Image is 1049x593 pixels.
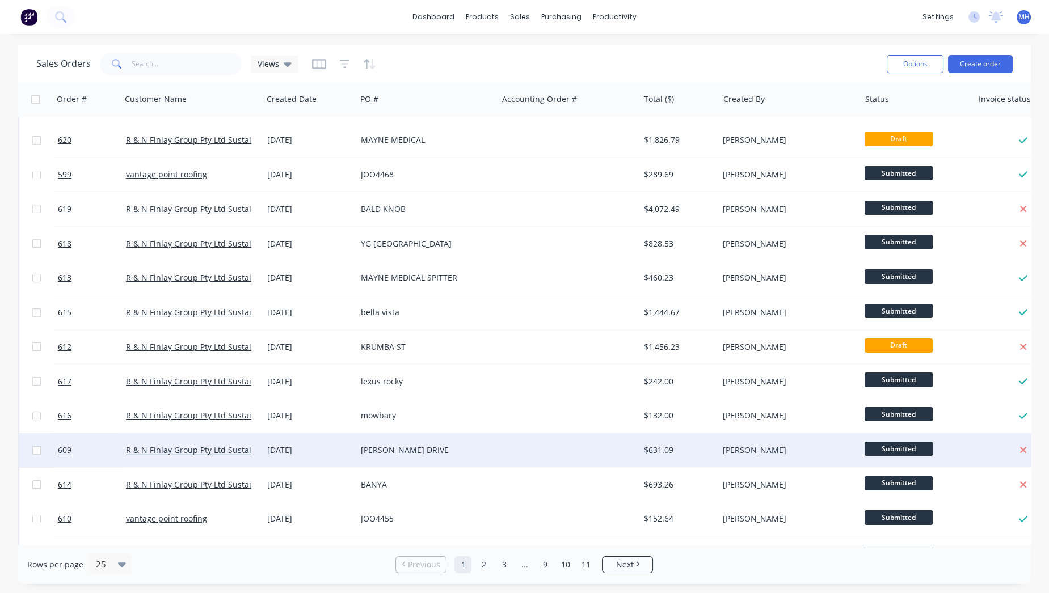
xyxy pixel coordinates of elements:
[865,476,933,490] span: Submitted
[577,556,594,573] a: Page 11
[723,169,849,180] div: [PERSON_NAME]
[644,444,710,456] div: $631.09
[475,556,492,573] a: Page 2
[723,479,849,490] div: [PERSON_NAME]
[361,134,487,146] div: MAYNE MEDICAL
[126,134,309,145] a: R & N Finlay Group Pty Ltd Sustainable Cladding
[126,307,309,317] a: R & N Finlay Group Pty Ltd Sustainable Cladding
[644,272,710,283] div: $460.23
[267,444,352,456] div: [DATE]
[723,94,765,105] div: Created By
[58,410,71,421] span: 616
[361,204,487,215] div: BALD KNOB
[557,556,574,573] a: Page 10
[58,158,126,192] a: 599
[723,513,849,524] div: [PERSON_NAME]
[407,9,460,26] a: dashboard
[58,307,71,318] span: 615
[58,376,71,387] span: 617
[58,204,71,215] span: 619
[20,9,37,26] img: Factory
[979,94,1031,105] div: Invoice status
[865,94,889,105] div: Status
[132,53,242,75] input: Search...
[267,238,352,249] div: [DATE]
[267,204,352,215] div: [DATE]
[125,94,187,105] div: Customer Name
[361,444,487,456] div: [PERSON_NAME] DRIVE
[723,410,849,421] div: [PERSON_NAME]
[408,559,440,570] span: Previous
[644,134,710,146] div: $1,826.79
[460,9,504,26] div: products
[536,9,587,26] div: purchasing
[267,272,352,283] div: [DATE]
[644,479,710,490] div: $693.26
[267,513,352,524] div: [DATE]
[58,330,126,364] a: 612
[58,261,126,295] a: 613
[126,376,309,387] a: R & N Finlay Group Pty Ltd Sustainable Cladding
[27,559,83,570] span: Rows per page
[36,58,91,69] h1: Sales Orders
[616,559,634,570] span: Next
[267,94,317,105] div: Created Date
[361,272,487,283] div: MAYNE MEDICAL SPITTER
[58,295,126,329] a: 615
[267,376,352,387] div: [DATE]
[58,365,126,399] a: 617
[644,204,710,215] div: $4,072.49
[58,468,126,502] a: 614
[723,307,849,318] div: [PERSON_NAME]
[126,444,309,455] a: R & N Finlay Group Pty Ltd Sustainable Cladding
[644,94,674,105] div: Total ($)
[126,410,309,421] a: R & N Finlay Group Pty Ltd Sustainable Cladding
[267,307,352,318] div: [DATE]
[865,132,933,146] span: Draft
[396,559,446,570] a: Previous page
[644,341,710,353] div: $1,456.23
[126,513,207,524] a: vantage point roofing
[58,502,126,536] a: 610
[126,272,309,283] a: R & N Finlay Group Pty Ltd Sustainable Cladding
[267,479,352,490] div: [DATE]
[502,94,577,105] div: Accounting Order #
[917,9,959,26] div: settings
[361,376,487,387] div: lexus rocky
[258,58,279,70] span: Views
[58,169,71,180] span: 599
[644,376,710,387] div: $242.00
[361,410,487,421] div: mowbary
[126,169,207,180] a: vantage point roofing
[58,272,71,283] span: 613
[865,201,933,215] span: Submitted
[361,513,487,524] div: JOO4455
[865,510,933,524] span: Submitted
[58,433,126,467] a: 609
[723,134,849,146] div: [PERSON_NAME]
[536,556,553,573] a: Page 9
[644,169,710,180] div: $289.69
[865,269,933,283] span: Submitted
[58,192,126,226] a: 619
[126,238,309,249] a: R & N Finlay Group Pty Ltd Sustainable Cladding
[887,55,943,73] button: Options
[361,479,487,490] div: BANYA
[58,238,71,249] span: 618
[267,134,352,146] div: [DATE]
[723,341,849,353] div: [PERSON_NAME]
[865,304,933,318] span: Submitted
[948,55,1013,73] button: Create order
[361,238,487,249] div: YG [GEOGRAPHIC_DATA]
[391,556,658,573] ul: Pagination
[267,410,352,421] div: [DATE]
[723,376,849,387] div: [PERSON_NAME]
[865,442,933,456] span: Submitted
[865,372,933,387] span: Submitted
[58,444,71,456] span: 609
[495,556,512,573] a: Page 3
[865,338,933,353] span: Draft
[454,556,471,573] a: Page 1 is your current page
[58,536,126,570] a: 611
[865,235,933,249] span: Submitted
